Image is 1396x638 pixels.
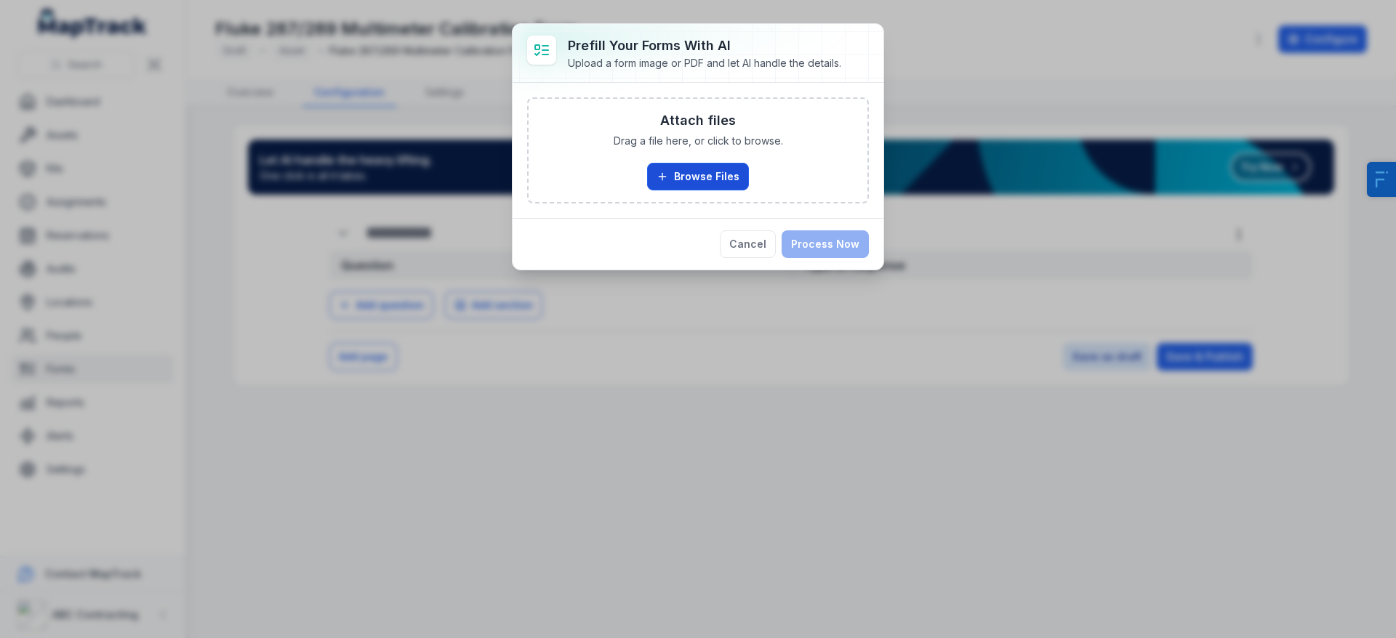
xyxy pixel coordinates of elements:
[720,230,776,258] button: Cancel
[647,163,749,190] button: Browse Files
[660,110,736,131] h3: Attach files
[568,56,841,70] div: Upload a form image or PDF and let AI handle the details.
[568,36,841,56] h3: Prefill Your Forms with AI
[614,134,783,148] span: Drag a file here, or click to browse.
